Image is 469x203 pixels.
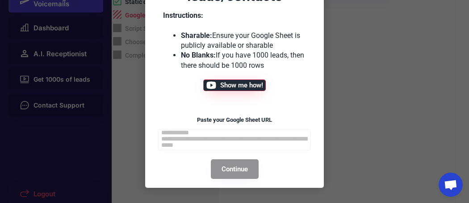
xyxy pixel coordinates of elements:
strong: Instructions: [163,11,203,20]
strong: No Blanks: [181,51,216,59]
li: If you have 1000 leads, then there should be 1000 rows [181,50,306,70]
font: Paste your Google Sheet URL [197,116,272,123]
strong: Sharable: [181,31,212,40]
button: Continue [211,159,259,179]
div: Open chat [439,173,463,197]
span: Show me how! [220,82,263,89]
button: Show me how! [203,79,266,91]
li: Ensure your Google Sheet is publicly available or sharable [181,31,306,51]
